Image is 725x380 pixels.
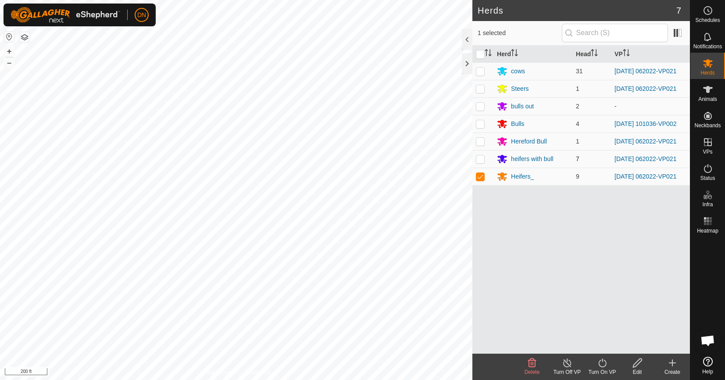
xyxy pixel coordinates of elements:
[511,119,524,129] div: Bulls
[576,155,579,162] span: 7
[695,18,720,23] span: Schedules
[576,173,579,180] span: 9
[485,50,492,57] p-sorticon: Activate to sort
[702,202,713,207] span: Infra
[493,46,572,63] th: Herd
[614,155,676,162] a: [DATE] 062022-VP021
[137,11,146,20] span: DN
[511,50,518,57] p-sorticon: Activate to sort
[703,149,712,154] span: VPs
[11,7,120,23] img: Gallagher Logo
[19,32,30,43] button: Map Layers
[478,29,562,38] span: 1 selected
[202,369,235,376] a: Privacy Policy
[591,50,598,57] p-sorticon: Activate to sort
[676,4,681,17] span: 7
[700,70,714,75] span: Herds
[511,154,554,164] div: heifers with bull
[511,172,534,181] div: Heifers_
[576,138,579,145] span: 1
[562,24,668,42] input: Search (S)
[655,368,690,376] div: Create
[576,85,579,92] span: 1
[614,173,676,180] a: [DATE] 062022-VP021
[525,369,540,375] span: Delete
[4,32,14,42] button: Reset Map
[576,68,583,75] span: 31
[700,176,715,181] span: Status
[693,44,722,49] span: Notifications
[611,46,690,63] th: VP
[623,50,630,57] p-sorticon: Activate to sort
[245,369,271,376] a: Contact Us
[576,103,579,110] span: 2
[611,97,690,115] td: -
[620,368,655,376] div: Edit
[576,120,579,127] span: 4
[697,228,718,233] span: Heatmap
[698,97,717,102] span: Animals
[695,327,721,354] div: Open chat
[585,368,620,376] div: Turn On VP
[511,102,534,111] div: bulls out
[511,84,529,93] div: Steers
[694,123,721,128] span: Neckbands
[690,353,725,378] a: Help
[614,85,676,92] a: [DATE] 062022-VP021
[572,46,611,63] th: Head
[550,368,585,376] div: Turn Off VP
[614,68,676,75] a: [DATE] 062022-VP021
[511,67,525,76] div: cows
[614,120,676,127] a: [DATE] 101036-VP002
[614,138,676,145] a: [DATE] 062022-VP021
[511,137,547,146] div: Hereford Bull
[478,5,676,16] h2: Herds
[4,57,14,68] button: –
[702,369,713,374] span: Help
[4,46,14,57] button: +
